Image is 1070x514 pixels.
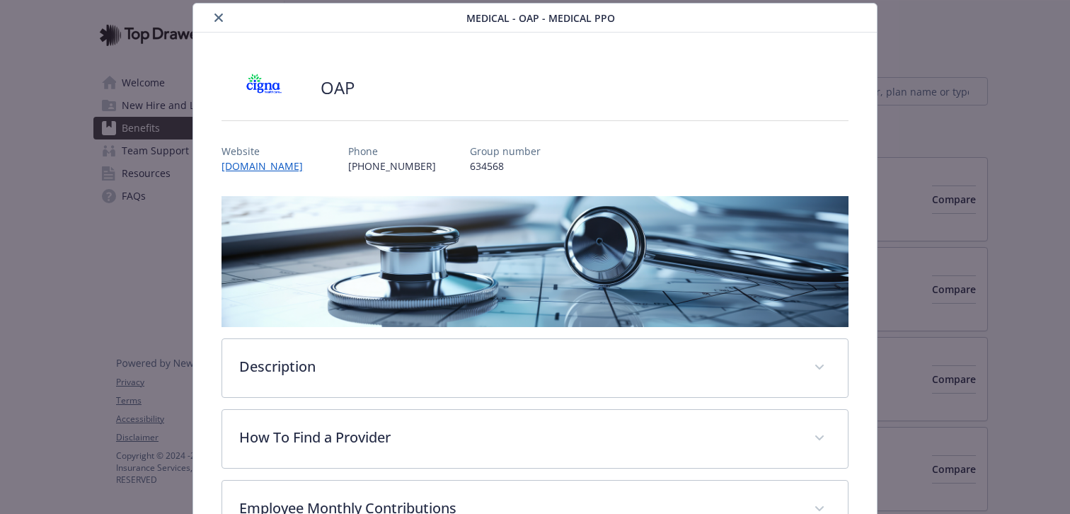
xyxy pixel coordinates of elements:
[348,144,436,159] p: Phone
[222,159,314,173] a: [DOMAIN_NAME]
[239,427,797,448] p: How To Find a Provider
[470,144,541,159] p: Group number
[348,159,436,173] p: [PHONE_NUMBER]
[222,144,314,159] p: Website
[222,67,306,109] img: CIGNA
[210,9,227,26] button: close
[222,339,848,397] div: Description
[470,159,541,173] p: 634568
[222,196,848,327] img: banner
[239,356,797,377] p: Description
[222,410,848,468] div: How To Find a Provider
[321,76,355,100] h2: OAP
[466,11,615,25] span: Medical - OAP - Medical PPO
